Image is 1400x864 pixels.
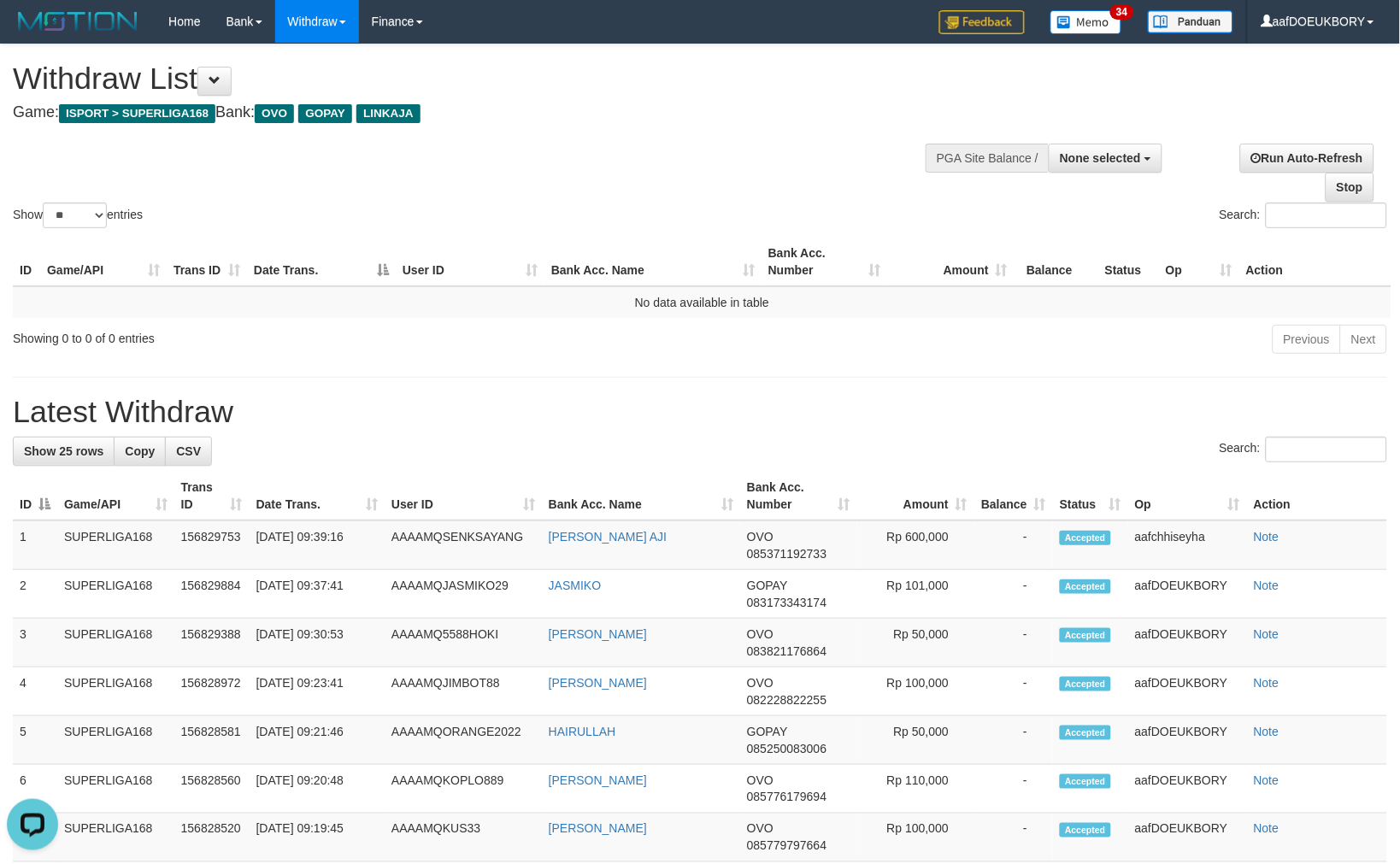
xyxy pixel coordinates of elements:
span: Copy 085371192733 to clipboard [747,547,826,561]
td: [DATE] 09:23:41 [250,667,385,716]
td: AAAAMQKUS33 [385,814,542,862]
select: Showentries [43,203,107,228]
a: Previous [1273,325,1341,354]
td: AAAAMQKOPLO889 [385,765,542,814]
a: [PERSON_NAME] [549,627,647,641]
th: Op: activate to sort column ascending [1128,472,1247,520]
td: 3 [13,619,57,667]
span: Show 25 rows [24,444,103,458]
a: Note [1254,822,1279,836]
h4: Game: Bank: [13,104,916,121]
span: OVO [747,676,774,690]
span: ISPORT > SUPERLIGA168 [59,104,215,123]
td: Rp 50,000 [857,619,974,667]
a: [PERSON_NAME] [549,822,647,836]
span: Copy 083173343174 to clipboard [747,596,826,609]
td: 156829884 [174,570,250,619]
th: ID: activate to sort column descending [13,472,57,520]
th: Game/API: activate to sort column ascending [57,472,174,520]
td: SUPERLIGA168 [57,520,174,570]
th: Amount: activate to sort column ascending [857,472,974,520]
a: Note [1254,725,1279,738]
td: [DATE] 09:19:45 [250,814,385,862]
td: SUPERLIGA168 [57,765,174,814]
th: Op: activate to sort column ascending [1159,238,1239,286]
th: Status [1098,238,1159,286]
span: Copy 083821176864 to clipboard [747,644,826,658]
h1: Withdraw List [13,62,916,96]
a: JASMIKO [549,579,601,592]
td: 6 [13,765,57,814]
td: - [974,570,1053,619]
a: Copy [114,437,166,466]
td: No data available in table [13,286,1391,318]
a: HAIRULLAH [549,725,616,738]
th: Date Trans.: activate to sort column descending [247,238,396,286]
span: Accepted [1060,628,1111,643]
span: LINKAJA [356,104,421,123]
td: 5 [13,716,57,765]
td: AAAAMQJIMBOT88 [385,667,542,716]
th: Balance: activate to sort column ascending [974,472,1053,520]
span: Accepted [1060,823,1111,838]
td: 156829388 [174,619,250,667]
span: Accepted [1060,579,1111,594]
span: CSV [176,444,201,458]
span: GOPAY [298,104,352,123]
a: Note [1254,773,1279,787]
td: 156828520 [174,814,250,862]
td: 2 [13,570,57,619]
td: aafDOEUKBORY [1128,619,1247,667]
th: Trans ID: activate to sort column ascending [167,238,247,286]
th: Trans ID: activate to sort column ascending [174,472,250,520]
th: Status: activate to sort column ascending [1053,472,1128,520]
td: SUPERLIGA168 [57,814,174,862]
th: Action [1247,472,1387,520]
th: Bank Acc. Number: activate to sort column ascending [762,238,888,286]
label: Show entries [13,203,143,228]
td: aafchhiseyha [1128,520,1247,570]
td: - [974,716,1053,765]
td: 4 [13,667,57,716]
td: - [974,520,1053,570]
span: Accepted [1060,677,1111,691]
td: [DATE] 09:37:41 [250,570,385,619]
img: panduan.png [1148,10,1233,33]
td: Rp 600,000 [857,520,974,570]
button: None selected [1049,144,1162,173]
input: Search: [1266,437,1387,462]
th: Amount: activate to sort column ascending [888,238,1015,286]
img: MOTION_logo.png [13,9,143,34]
span: OVO [747,822,774,836]
div: PGA Site Balance / [926,144,1049,173]
th: User ID: activate to sort column ascending [396,238,544,286]
td: Rp 100,000 [857,814,974,862]
td: - [974,619,1053,667]
span: Copy 085779797664 to clipboard [747,839,826,853]
td: - [974,814,1053,862]
div: Showing 0 to 0 of 0 entries [13,323,571,347]
a: [PERSON_NAME] [549,773,647,787]
img: Button%20Memo.svg [1050,10,1122,34]
th: Balance [1015,238,1098,286]
td: AAAAMQJASMIKO29 [385,570,542,619]
span: Copy [125,444,155,458]
th: ID [13,238,40,286]
span: OVO [747,773,774,787]
th: Bank Acc. Number: activate to sort column ascending [740,472,857,520]
a: Note [1254,676,1279,690]
input: Search: [1266,203,1387,228]
td: - [974,765,1053,814]
label: Search: [1220,437,1387,462]
th: Bank Acc. Name: activate to sort column ascending [544,238,762,286]
a: [PERSON_NAME] [549,676,647,690]
td: SUPERLIGA168 [57,716,174,765]
span: OVO [255,104,294,123]
h1: Latest Withdraw [13,395,1387,429]
span: Accepted [1060,726,1111,740]
span: Accepted [1060,531,1111,545]
a: Note [1254,627,1279,641]
td: aafDOEUKBORY [1128,765,1247,814]
td: AAAAMQSENKSAYANG [385,520,542,570]
td: Rp 101,000 [857,570,974,619]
